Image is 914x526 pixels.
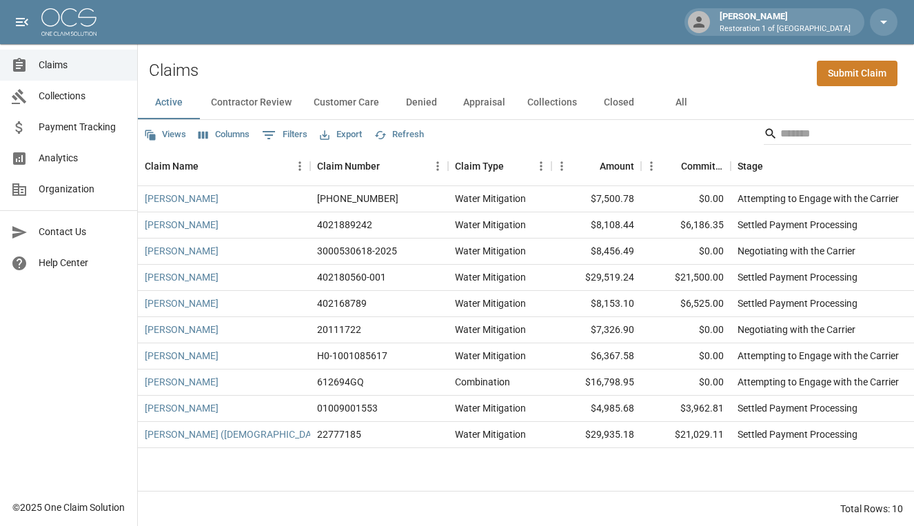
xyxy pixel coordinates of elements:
a: [PERSON_NAME] [145,244,219,258]
div: $6,367.58 [551,343,641,370]
span: Help Center [39,256,126,270]
div: 3000530618-2025 [317,244,397,258]
button: Menu [427,156,448,176]
div: $29,519.24 [551,265,641,291]
div: $8,153.10 [551,291,641,317]
button: Customer Care [303,86,390,119]
a: [PERSON_NAME] [145,192,219,205]
img: ocs-logo-white-transparent.png [41,8,97,36]
div: Attempting to Engage with the Carrier [738,349,899,363]
button: Sort [199,156,218,176]
button: Collections [516,86,588,119]
div: Claim Number [317,147,380,185]
div: $21,500.00 [641,265,731,291]
div: $0.00 [641,343,731,370]
button: Sort [504,156,523,176]
button: Refresh [371,124,427,145]
button: Menu [641,156,662,176]
button: Views [141,124,190,145]
div: Water Mitigation [455,218,526,232]
div: Settled Payment Processing [738,427,857,441]
p: Restoration 1 of [GEOGRAPHIC_DATA] [720,23,851,35]
div: 4021889242 [317,218,372,232]
div: $6,525.00 [641,291,731,317]
button: Sort [380,156,399,176]
span: Claims [39,58,126,72]
span: Payment Tracking [39,120,126,134]
div: $16,798.95 [551,370,641,396]
div: Water Mitigation [455,401,526,415]
div: Amount [551,147,641,185]
div: $0.00 [641,370,731,396]
div: Combination [455,375,510,389]
a: [PERSON_NAME] [145,349,219,363]
div: Water Mitigation [455,192,526,205]
button: Menu [551,156,572,176]
div: Settled Payment Processing [738,296,857,310]
button: All [650,86,712,119]
div: Water Mitigation [455,349,526,363]
a: [PERSON_NAME] ([DEMOGRAPHIC_DATA]) [145,427,328,441]
div: $4,985.68 [551,396,641,422]
div: $29,935.18 [551,422,641,448]
a: [PERSON_NAME] [145,401,219,415]
h2: Claims [149,61,199,81]
button: Active [138,86,200,119]
button: Sort [580,156,600,176]
button: Select columns [195,124,253,145]
div: $0.00 [641,239,731,265]
button: Menu [290,156,310,176]
a: [PERSON_NAME] [145,296,219,310]
a: [PERSON_NAME] [145,375,219,389]
div: dynamic tabs [138,86,914,119]
div: $8,456.49 [551,239,641,265]
div: 20111722 [317,323,361,336]
a: [PERSON_NAME] [145,323,219,336]
span: Collections [39,89,126,103]
div: $3,962.81 [641,396,731,422]
div: H0-1001085617 [317,349,387,363]
div: $0.00 [641,317,731,343]
div: $6,186.35 [641,212,731,239]
div: [PERSON_NAME] [714,10,856,34]
span: Contact Us [39,225,126,239]
div: Claim Type [448,147,551,185]
div: 01009001553 [317,401,378,415]
div: Water Mitigation [455,427,526,441]
div: Claim Name [145,147,199,185]
button: Sort [763,156,782,176]
button: open drawer [8,8,36,36]
button: Closed [588,86,650,119]
div: $7,326.90 [551,317,641,343]
div: Amount [600,147,634,185]
span: Organization [39,182,126,196]
div: Negotiating with the Carrier [738,244,855,258]
div: Water Mitigation [455,270,526,284]
div: Claim Type [455,147,504,185]
div: 22777185 [317,427,361,441]
div: $8,108.44 [551,212,641,239]
div: Committed Amount [681,147,724,185]
div: 402180560-001 [317,270,386,284]
div: 612694GQ [317,375,364,389]
a: Submit Claim [817,61,897,86]
div: Attempting to Engage with the Carrier [738,375,899,389]
div: Claim Name [138,147,310,185]
div: $0.00 [641,186,731,212]
div: 300-0573363-2025 [317,192,398,205]
div: Committed Amount [641,147,731,185]
a: [PERSON_NAME] [145,270,219,284]
button: Export [316,124,365,145]
div: Negotiating with the Carrier [738,323,855,336]
div: $7,500.78 [551,186,641,212]
div: Stage [738,147,763,185]
div: Search [764,123,911,148]
div: Total Rows: 10 [840,502,903,516]
span: Analytics [39,151,126,165]
button: Menu [531,156,551,176]
div: $21,029.11 [641,422,731,448]
button: Appraisal [452,86,516,119]
div: Claim Number [310,147,448,185]
a: [PERSON_NAME] [145,218,219,232]
div: Water Mitigation [455,296,526,310]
